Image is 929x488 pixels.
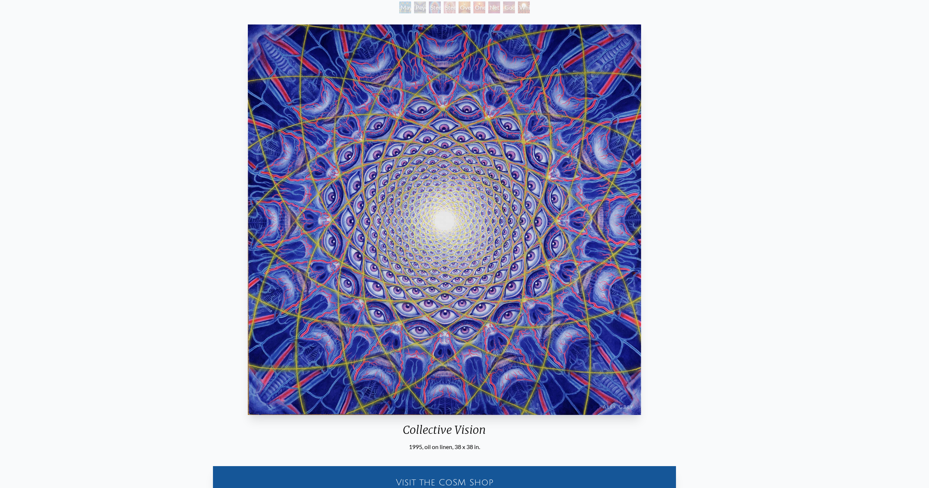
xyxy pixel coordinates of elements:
[444,1,456,13] div: Steeplehead 2
[399,1,411,13] div: Mayan Being
[245,442,644,451] div: 1995, oil on linen, 38 x 38 in.
[518,1,530,13] div: White Light
[488,1,500,13] div: Net of Being
[248,24,641,415] img: Collective-Vision-1995-Alex-Grey-watermarked.jpg
[503,1,515,13] div: Godself
[414,1,426,13] div: Peyote Being
[459,1,470,13] div: Oversoul
[245,423,644,442] div: Collective Vision
[429,1,441,13] div: Steeplehead 1
[473,1,485,13] div: One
